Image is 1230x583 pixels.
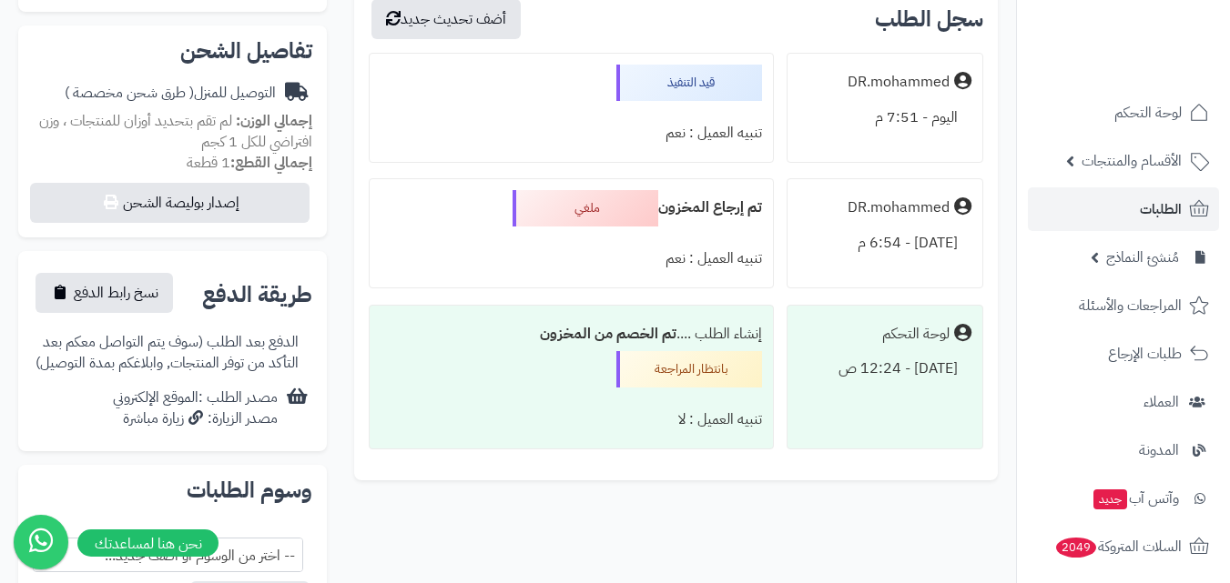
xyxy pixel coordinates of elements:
[187,152,312,174] small: 1 قطعة
[1140,196,1182,222] span: الطلبات
[1106,245,1179,270] span: مُنشئ النماذج
[798,100,971,136] div: اليوم - 7:51 م
[1108,341,1182,367] span: طلبات الإرجاع
[1028,284,1219,327] a: المراجعات والأسئلة
[30,183,310,223] button: إصدار بوليصة الشحن
[1079,293,1182,318] span: المراجعات والأسئلة
[113,387,278,429] div: مصدر الطلب :الموقع الإلكتروني
[1028,380,1219,424] a: العملاء
[798,226,971,261] div: [DATE] - 6:54 م
[1028,332,1219,376] a: طلبات الإرجاع
[33,40,312,62] h2: تفاصيل الشحن
[33,332,299,374] div: الدفع بعد الطلب (سوف يتم التواصل معكم بعد التأكد من توفر المنتجات, وابلاغكم بمدة التوصيل)
[74,282,158,304] span: نسخ رابط الدفع
[202,284,312,306] h2: طريقة الدفع
[65,83,276,104] div: التوصيل للمنزل
[616,65,762,101] div: قيد التنفيذ
[848,197,950,218] div: DR.mohammed
[1028,525,1219,568] a: السلات المتروكة2049
[65,82,194,104] span: ( طرق شحن مخصصة )
[1082,148,1182,174] span: الأقسام والمنتجات
[381,116,763,151] div: تنبيه العميل : نعم
[381,317,763,352] div: إنشاء الطلب ....
[1054,534,1182,559] span: السلات المتروكة
[33,479,312,501] h2: وسوم الطلبات
[381,241,763,276] div: تنبيه العميل : نعم
[230,152,312,174] strong: إجمالي القطع:
[1028,187,1219,231] a: الطلبات
[848,72,950,93] div: DR.mohammed
[616,351,762,387] div: بانتظار المراجعة
[513,190,658,226] div: ملغي
[1106,51,1213,89] img: logo-2.png
[39,110,312,153] span: لم تقم بتحديد أوزان للمنتجات ، وزن افتراضي للكل 1 كجم
[1028,477,1219,520] a: وآتس آبجديد
[1092,486,1179,511] span: وآتس آب
[1056,538,1096,558] span: 2049
[540,323,676,345] b: تم الخصم من المخزون
[882,324,950,345] div: لوحة التحكم
[36,273,173,313] button: نسخ رابط الدفع
[875,8,983,30] h3: سجل الطلب
[1028,91,1219,135] a: لوحة التحكم
[1114,100,1182,126] span: لوحة التحكم
[1144,389,1179,415] span: العملاء
[1093,489,1127,509] span: جديد
[1139,437,1179,463] span: المدونة
[1028,428,1219,472] a: المدونة
[658,196,762,218] b: تم إرجاع المخزون
[381,402,763,437] div: تنبيه العميل : لا
[798,351,971,387] div: [DATE] - 12:24 ص
[236,110,312,132] strong: إجمالي الوزن:
[113,408,278,429] div: مصدر الزيارة: زيارة مباشرة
